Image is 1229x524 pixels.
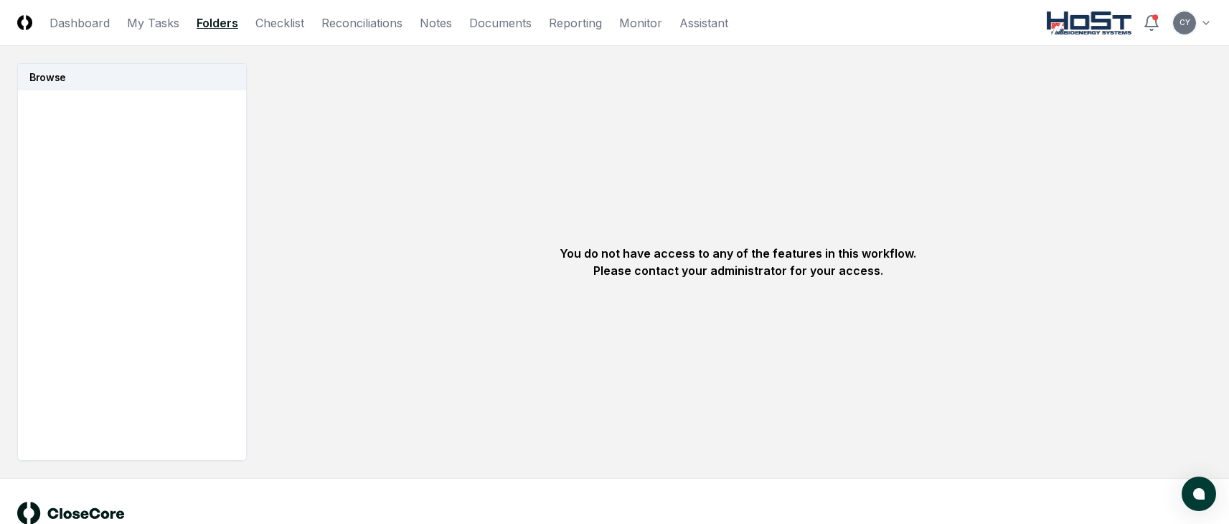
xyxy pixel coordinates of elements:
[264,63,1212,461] div: You do not have access to any of the features in this workflow. Please contact your administrator...
[197,14,238,32] a: Folders
[255,14,304,32] a: Checklist
[1182,477,1216,511] button: atlas-launcher
[18,64,246,90] h3: Browse
[1179,17,1190,28] span: CY
[1172,10,1197,36] button: CY
[1047,11,1132,34] img: HoSt BioEnergy logo
[469,14,532,32] a: Documents
[127,14,179,32] a: My Tasks
[549,14,602,32] a: Reporting
[321,14,402,32] a: Reconciliations
[619,14,662,32] a: Monitor
[679,14,728,32] a: Assistant
[420,14,452,32] a: Notes
[17,15,32,30] img: Logo
[50,14,110,32] a: Dashboard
